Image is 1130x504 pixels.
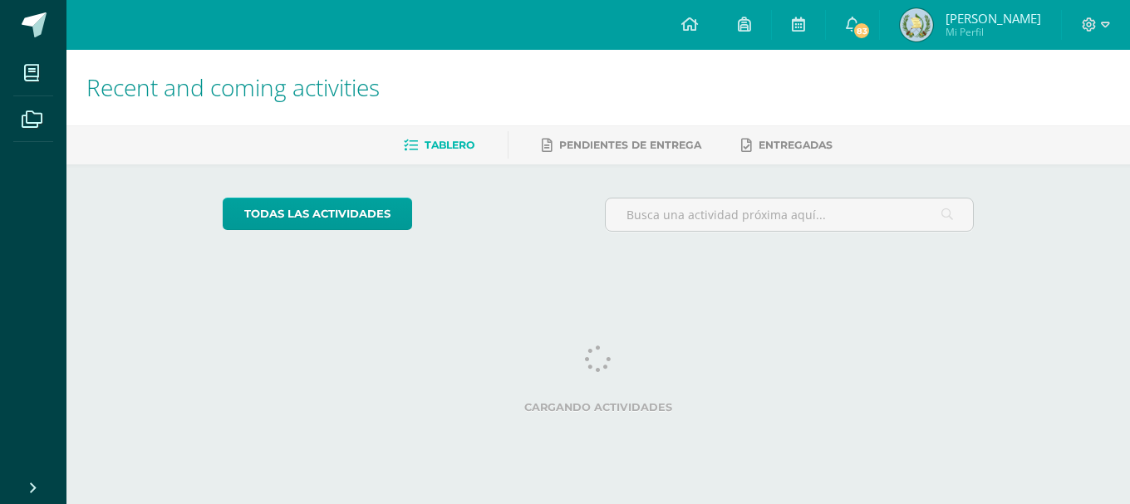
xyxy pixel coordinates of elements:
span: 83 [852,22,871,40]
a: Tablero [404,132,474,159]
span: Pendientes de entrega [559,139,701,151]
span: Mi Perfil [946,25,1041,39]
a: Entregadas [741,132,833,159]
span: Recent and coming activities [86,71,380,103]
input: Busca una actividad próxima aquí... [606,198,974,231]
span: Tablero [425,139,474,151]
span: [PERSON_NAME] [946,10,1041,27]
span: Entregadas [759,139,833,151]
a: todas las Actividades [223,198,412,230]
a: Pendientes de entrega [542,132,701,159]
img: 9f13fd0f19b58c314b5ba898abba9609.png [900,8,933,42]
label: Cargando actividades [223,401,975,413]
